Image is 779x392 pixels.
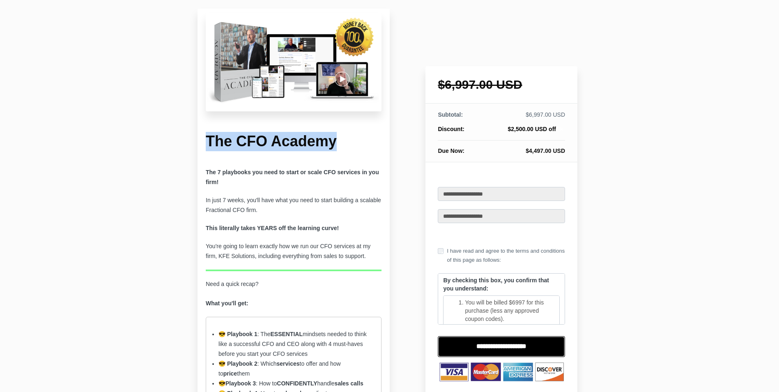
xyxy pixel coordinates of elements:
[218,380,363,387] span: 😎 : How to handle
[478,111,565,125] td: $6,997.00 USD
[218,331,257,337] strong: 😎 Playbook 1
[206,242,381,261] p: You're going to learn exactly how we run our CFO services at my firm, KFE Solutions, including ev...
[351,380,363,387] strong: calls
[335,380,349,387] strong: sales
[218,360,341,377] span: : Which to offer and how to them
[539,175,565,187] a: Logout
[558,126,565,133] i: close
[206,279,381,309] p: Need a quick recap?
[438,248,444,254] input: I have read and agree to the terms and conditions of this page as follows:
[206,169,379,185] b: The 7 playbooks you need to start or scale CFO services in you firm!
[556,126,565,135] a: close
[438,247,565,265] label: I have read and agree to the terms and conditions of this page as follows:
[225,380,256,387] strong: Playbook 3
[206,13,381,111] img: c16be55-448c-d20c-6def-ad6c686240a2_Untitled_design-20.png
[218,330,369,359] li: : The mindsets needed to think like a successful CFO and CEO along with 4 must-haves before you s...
[465,323,554,356] li: You will receive Playbook 1 at the time of purchase. The additional 6 playbooks will be released ...
[438,111,463,118] span: Subtotal:
[438,78,565,91] h1: $6,997.00 USD
[438,141,478,155] th: Due Now:
[526,148,565,154] span: $4,497.00 USD
[223,370,237,377] strong: price
[465,298,554,323] li: You will be billed $6997 for this purchase (less any approved coupon codes).
[277,360,300,367] strong: services
[206,300,248,307] strong: What you'll get:
[438,361,565,382] img: TNbqccpWSzOQmI4HNVXb_Untitled_design-53.png
[438,231,565,240] a: Use a different card
[218,360,257,367] strong: 😎 Playbook 2
[277,380,317,387] strong: CONFIDENTLY
[206,196,381,215] p: In just 7 weeks, you'll have what you need to start building a scalable Fractional CFO firm.
[206,132,381,151] h1: The CFO Academy
[206,225,339,231] strong: This literally takes YEARS off the learning curve!
[270,331,303,337] strong: ESSENTIAL
[508,126,556,132] span: $2,500.00 USD off
[443,277,549,292] strong: By checking this box, you confirm that you understand:
[438,125,478,141] th: Discount:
